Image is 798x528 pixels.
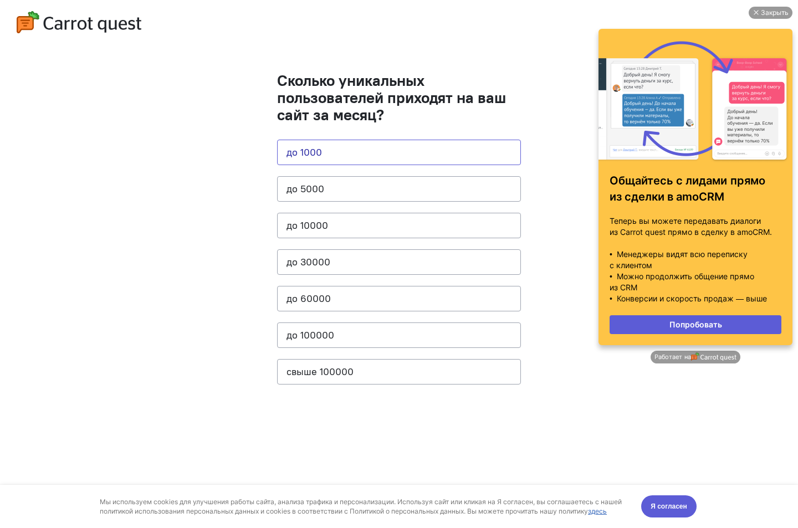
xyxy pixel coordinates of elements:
[277,140,521,165] button: до 1000
[17,190,131,203] strong: из сделки в amoCRM
[651,16,687,27] span: Я согласен
[17,249,188,260] p: • Менеджеры видят всю переписку
[17,282,188,293] p: из CRM
[588,22,607,30] a: здесь
[277,359,521,385] button: свыше 100000
[168,7,196,19] div: Закрыть
[62,353,98,361] span: Работает на
[277,176,521,202] button: до 5000
[277,322,521,348] button: до 100000
[98,352,144,362] img: logo
[277,213,521,238] button: до 10000
[17,293,188,304] p: • Конверсии и скорость продаж — выше
[277,286,521,311] button: до 60000
[17,216,188,238] p: Теперь вы можете передавать диалоги из Carrot quest прямо в сделку в amoCRM.
[17,11,141,33] img: logo
[277,249,521,275] button: до 30000
[277,72,521,123] h1: Сколько уникальных пользователей приходят на ваш сайт за месяц?
[641,11,697,33] button: Я согласен
[100,12,628,31] div: Мы используем cookies для улучшения работы сайта, анализа трафика и персонализации. Используя сай...
[17,174,134,187] strong: Общайтесь с лидами
[17,260,188,271] p: с клиентом
[17,271,188,282] p: • Можно продолжить общение прямо
[58,351,147,363] a: Работает на
[17,315,188,334] a: Попробовать
[137,174,172,187] strong: прямо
